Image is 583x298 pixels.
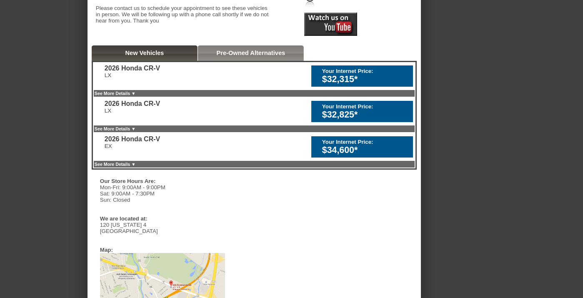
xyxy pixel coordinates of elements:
div: Our Store Hours Are: [100,178,221,184]
div: $32,825* [322,110,409,120]
div: Your Internet Price: [322,68,409,74]
div: Map: [100,247,113,253]
a: See More Details ▼ [95,126,136,131]
a: See More Details ▼ [95,91,136,96]
img: Icon_Youtube2.png [304,13,357,36]
div: Mon-Fri: 9:00AM - 9:00PM Sat: 9:00AM - 7:30PM Sun: Closed [100,184,225,203]
a: Pre-Owned Alternatives [216,50,285,56]
div: $34,600* [322,145,409,155]
div: 2026 Honda CR-V [105,100,160,108]
div: Your Internet Price: [322,139,409,145]
div: EX [105,143,160,149]
div: 2026 Honda CR-V [105,65,160,72]
div: $32,315* [322,74,409,85]
div: 120 [US_STATE] 4 [GEOGRAPHIC_DATA] [100,222,225,234]
div: Your Internet Price: [322,103,409,110]
a: See More Details ▼ [95,162,136,167]
div: 2026 Honda CR-V [105,135,160,143]
a: New Vehicles [125,50,164,56]
div: We are located at: [100,215,221,222]
div: LX [105,108,160,114]
div: LX [105,72,160,78]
